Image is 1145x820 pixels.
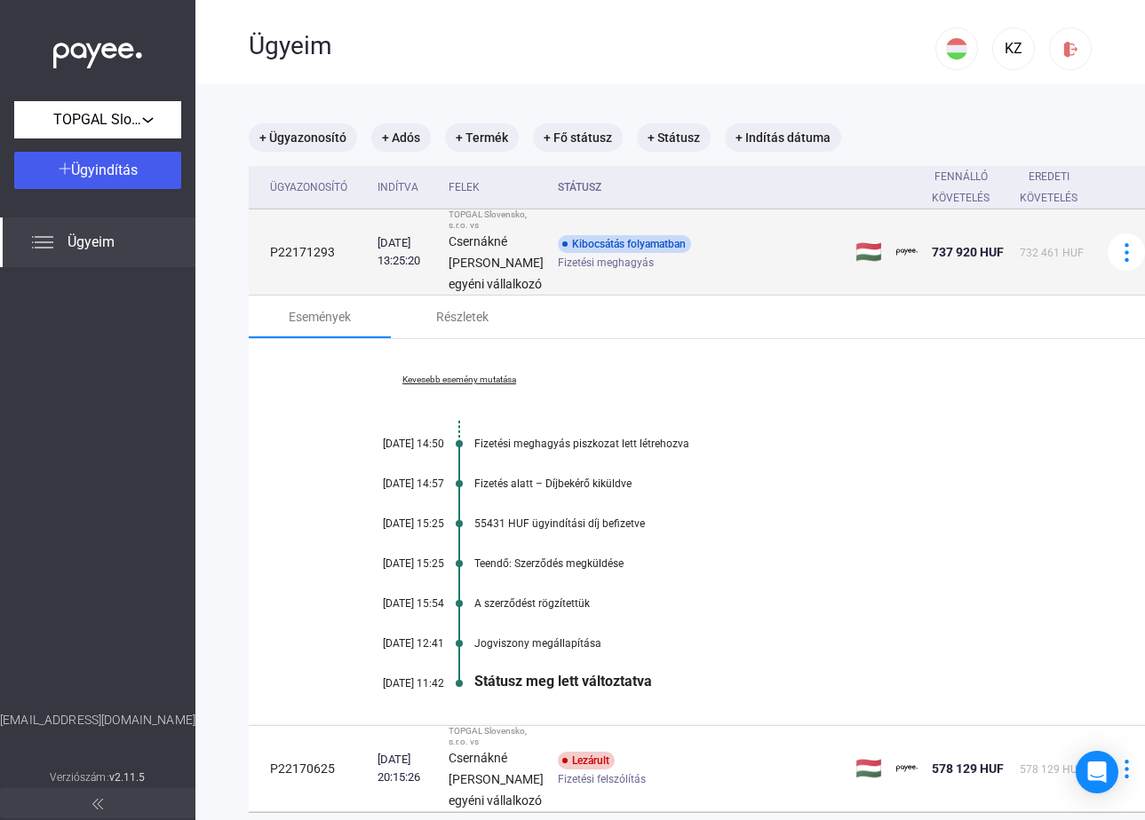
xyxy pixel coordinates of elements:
[270,177,363,198] div: Ügyazonosító
[1020,166,1077,209] div: Eredeti követelés
[896,241,918,263] img: payee-logo
[1062,40,1080,59] img: logout-red
[932,245,1004,259] span: 737 920 HUF
[1117,760,1136,778] img: more-blue
[935,28,978,70] button: HU
[932,166,990,209] div: Fennálló követelés
[449,177,480,198] div: Felek
[436,306,489,327] div: Részletek
[558,252,654,273] span: Fizetési meghagyás
[474,557,1077,570] div: Teendő: Szerződés megküldése
[637,123,711,152] mat-chip: + Státusz
[551,166,848,209] th: Státusz
[558,769,646,790] span: Fizetési felszólítás
[1108,750,1145,787] button: more-blue
[249,726,370,812] td: P22170625
[449,751,544,808] strong: Csernákné [PERSON_NAME] egyéni vállalkozó
[1117,243,1136,262] img: more-blue
[449,726,544,747] div: TOPGAL Slovensko, s.r.o. vs
[449,234,544,291] strong: Csernákné [PERSON_NAME] egyéni vállalkozó
[249,31,935,61] div: Ügyeim
[109,771,146,784] strong: v2.11.5
[338,637,444,650] div: [DATE] 12:41
[338,597,444,610] div: [DATE] 15:54
[270,177,347,198] div: Ügyazonosító
[249,209,370,296] td: P22171293
[474,673,1077,690] div: Státusz meg lett változtatva
[378,234,434,270] div: [DATE] 13:25:20
[474,597,1077,610] div: A szerződést rögzítettük
[445,123,519,152] mat-chip: + Termék
[338,557,444,570] div: [DATE] 15:25
[249,123,357,152] mat-chip: + Ügyazonosító
[59,162,71,175] img: plus-white.svg
[474,637,1077,650] div: Jogviszony megállapítása
[371,123,431,152] mat-chip: + Adós
[14,152,181,189] button: Ügyindítás
[92,799,103,809] img: arrow-double-left-grey.svg
[289,306,351,327] div: Események
[533,123,623,152] mat-chip: + Fő státusz
[946,38,967,59] img: HU
[1020,247,1084,259] span: 732 461 HUF
[896,758,918,779] img: payee-logo
[338,477,444,490] div: [DATE] 14:57
[14,101,181,138] button: TOPGAL Slovensko, s.r.o.
[932,761,1004,776] span: 578 129 HUF
[53,109,142,130] span: TOPGAL Slovensko, s.r.o.
[474,477,1077,490] div: Fizetés alatt – Díjbekérő kiküldve
[848,209,889,296] td: 🇭🇺
[992,28,1035,70] button: KZ
[998,38,1029,59] div: KZ
[338,517,444,530] div: [DATE] 15:25
[848,726,889,812] td: 🇭🇺
[71,162,138,178] span: Ügyindítás
[1020,763,1084,776] span: 578 129 HUF
[1076,751,1118,793] div: Open Intercom Messenger
[449,177,544,198] div: Felek
[53,33,142,69] img: white-payee-white-dot.svg
[378,751,434,786] div: [DATE] 20:15:26
[474,517,1077,530] div: 55431 HUF ügyindítási díj befizetve
[338,438,444,450] div: [DATE] 14:50
[474,438,1077,450] div: Fizetési meghagyás piszkozat lett létrehozva
[378,177,434,198] div: Indítva
[1020,166,1093,209] div: Eredeti követelés
[378,177,418,198] div: Indítva
[1108,233,1145,271] button: more-blue
[1049,28,1092,70] button: logout-red
[932,166,1006,209] div: Fennálló követelés
[338,375,581,385] a: Kevesebb esemény mutatása
[68,232,115,253] span: Ügyeim
[32,232,53,253] img: list.svg
[338,677,444,690] div: [DATE] 11:42
[558,235,691,253] div: Kibocsátás folyamatban
[558,752,615,769] div: Lezárult
[449,209,544,231] div: TOPGAL Slovensko, s.r.o. vs
[725,123,841,152] mat-chip: + Indítás dátuma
